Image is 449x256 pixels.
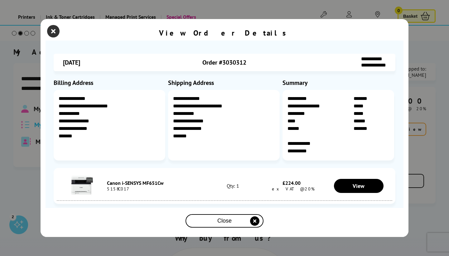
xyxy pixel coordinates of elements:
[269,186,315,192] span: ex VAT @20%
[208,183,258,189] div: Qty: 1
[107,180,208,186] div: Canon i-SENSYS MF651Cw
[54,79,167,87] div: Billing Address
[186,214,263,228] button: close modal
[353,182,365,190] span: View
[71,174,93,196] img: Canon i-SENSYS MF651Cw
[217,218,232,224] span: Close
[334,179,384,193] a: View
[63,58,80,66] span: [DATE]
[202,58,246,66] span: Order #3030312
[159,28,290,38] div: View Order Details
[168,79,281,87] div: Shipping Address
[282,180,301,186] span: £224.00
[49,27,58,36] button: close modal
[282,79,395,87] div: Summary
[107,186,208,192] div: 5158C017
